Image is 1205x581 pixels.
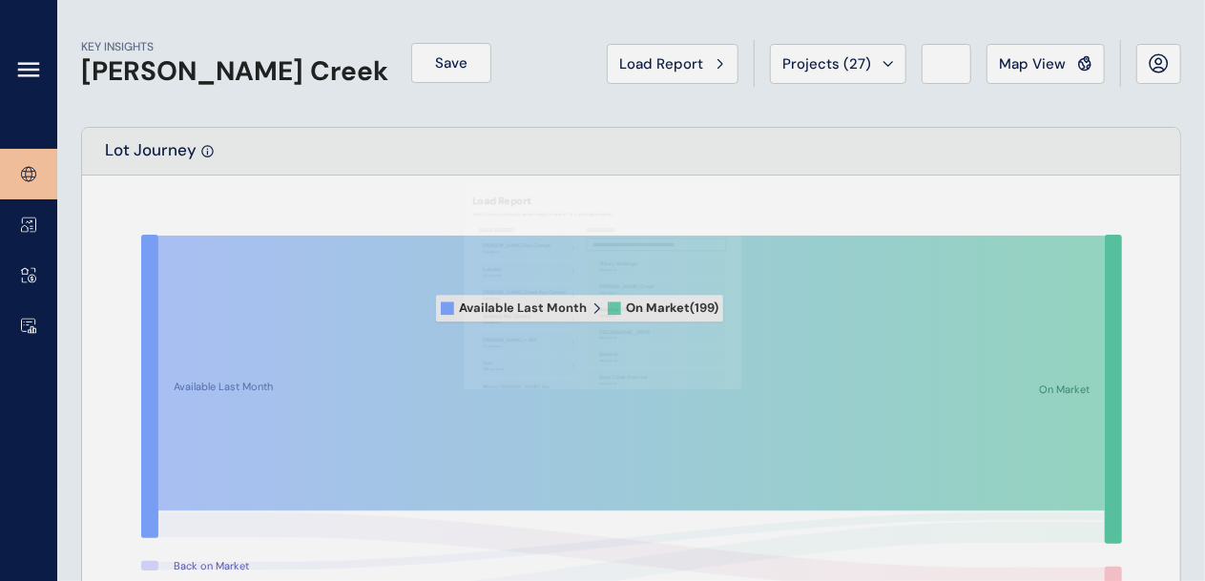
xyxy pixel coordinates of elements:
p: Lot Journey [105,139,197,175]
span: Load Report [619,54,703,73]
span: Save [435,53,467,73]
h1: [PERSON_NAME] Creek [81,55,388,88]
button: Save [411,43,491,83]
span: Map View [999,54,1066,73]
span: Projects ( 27 ) [782,54,871,73]
button: Load Report [607,44,738,84]
p: KEY INSIGHTS [81,39,388,55]
button: Projects (27) [770,44,906,84]
button: Map View [987,44,1105,84]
